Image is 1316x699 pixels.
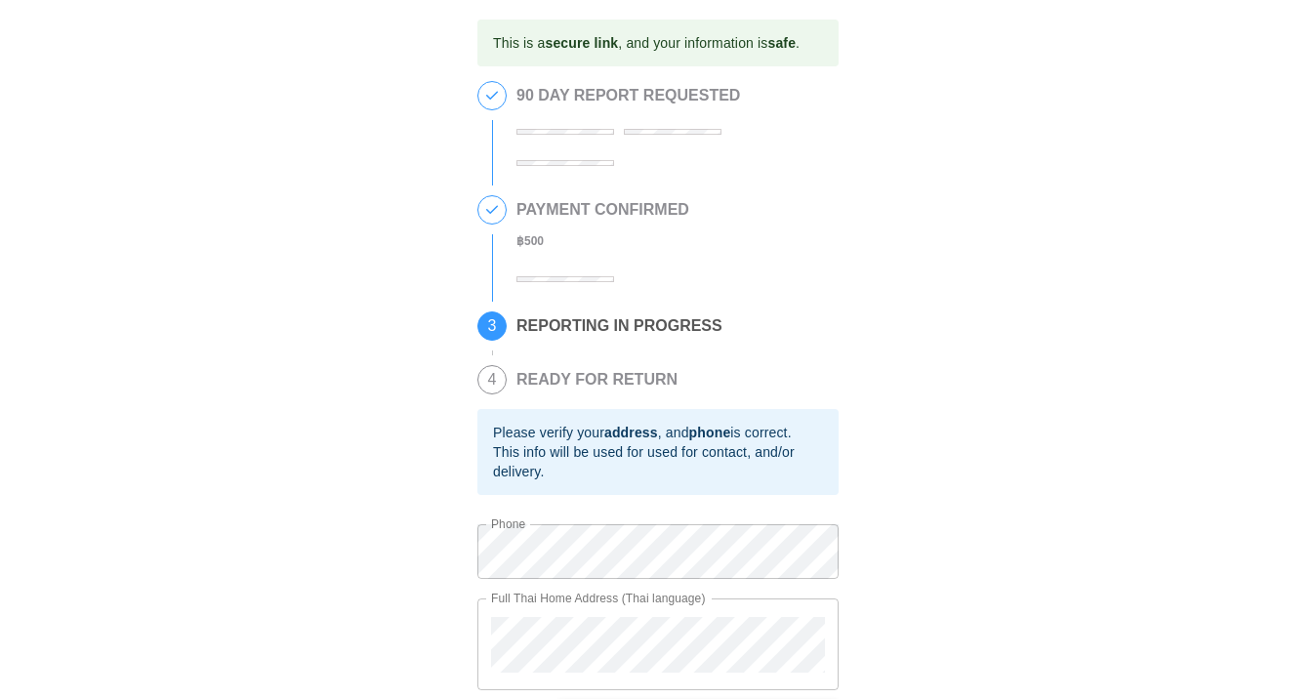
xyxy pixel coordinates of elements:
[478,312,506,340] span: 3
[516,371,678,389] h2: READY FOR RETURN
[545,35,618,51] b: secure link
[478,366,506,393] span: 4
[493,442,823,481] div: This info will be used for used for contact, and/or delivery.
[516,234,544,248] b: ฿ 500
[493,25,800,61] div: This is a , and your information is .
[478,82,506,109] span: 1
[516,317,722,335] h2: REPORTING IN PROGRESS
[767,35,796,51] b: safe
[604,425,658,440] b: address
[516,87,829,104] h2: 90 DAY REPORT REQUESTED
[516,201,689,219] h2: PAYMENT CONFIRMED
[493,423,823,442] div: Please verify your , and is correct.
[478,196,506,224] span: 2
[689,425,731,440] b: phone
